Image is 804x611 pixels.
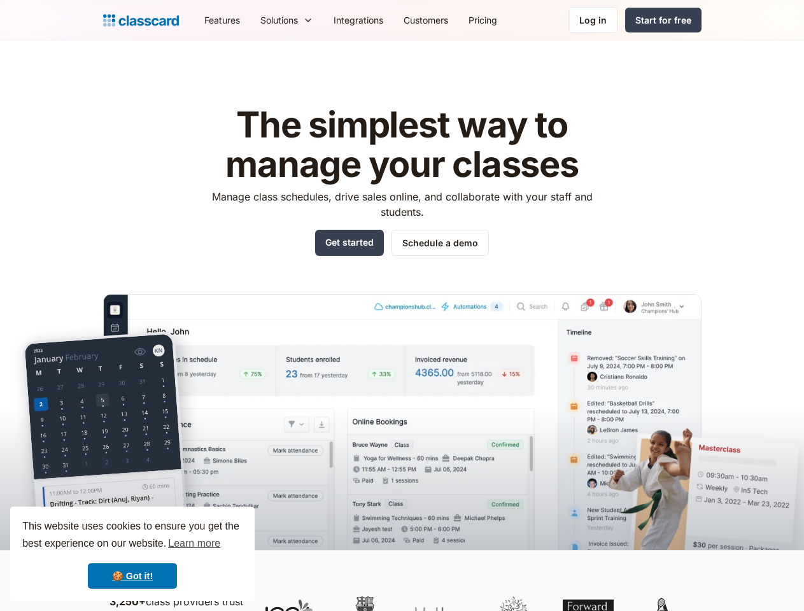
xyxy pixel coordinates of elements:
p: Manage class schedules, drive sales online, and collaborate with your staff and students. [200,189,604,220]
a: Integrations [323,6,393,34]
a: Features [194,6,250,34]
strong: 3,250+ [109,595,146,608]
a: learn more about cookies [166,534,222,553]
a: Get started [315,230,384,256]
div: Solutions [260,13,298,27]
div: Solutions [250,6,323,34]
div: cookieconsent [10,507,255,601]
a: home [103,11,179,29]
a: Customers [393,6,458,34]
div: Start for free [635,13,691,27]
a: dismiss cookie message [88,563,177,589]
div: Log in [579,13,607,27]
a: Pricing [458,6,507,34]
a: Start for free [625,8,702,32]
a: Schedule a demo [391,230,489,256]
span: This website uses cookies to ensure you get the best experience on our website. [22,519,243,553]
h1: The simplest way to manage your classes [200,106,604,184]
a: Log in [568,7,617,33]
